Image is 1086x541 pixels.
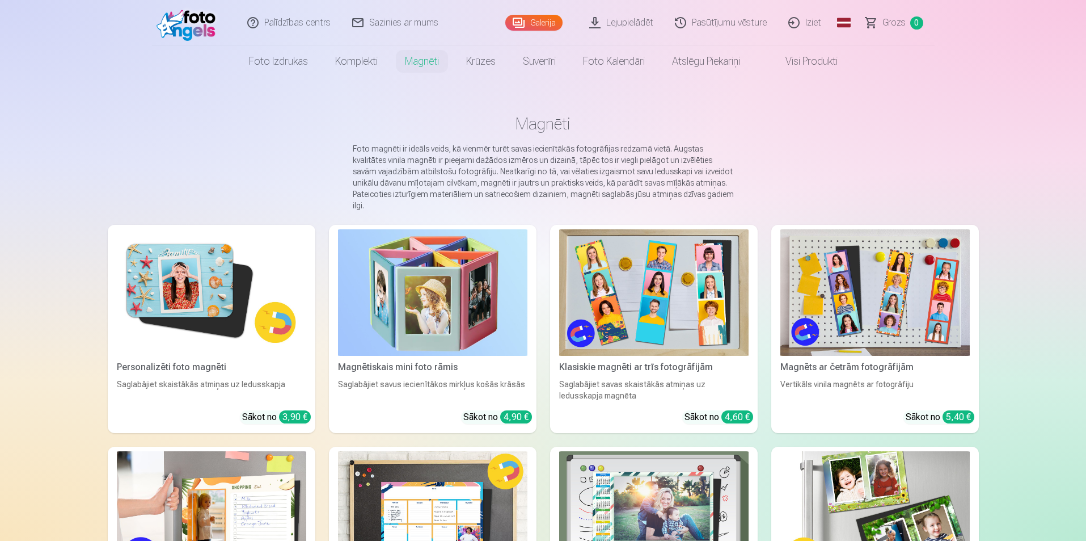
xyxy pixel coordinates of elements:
span: 0 [910,16,923,30]
div: Sākot no [242,410,311,424]
a: Klasiskie magnēti ar trīs fotogrāfijāmKlasiskie magnēti ar trīs fotogrāfijāmSaglabājiet savas ska... [550,225,758,433]
h1: Magnēti [117,114,970,134]
img: Magnētiskais mini foto rāmis [338,229,527,356]
div: Klasiskie magnēti ar trīs fotogrāfijām [555,360,753,374]
a: Magnēts ar četrām fotogrāfijāmMagnēts ar četrām fotogrāfijāmVertikāls vinila magnēts ar fotogrāfi... [771,225,979,433]
a: Suvenīri [509,45,569,77]
a: Visi produkti [754,45,851,77]
a: Krūzes [453,45,509,77]
a: Magnētiskais mini foto rāmisMagnētiskais mini foto rāmisSaglabājiet savus iecienītākos mirkļus ko... [329,225,536,433]
p: Foto magnēti ir ideāls veids, kā vienmēr turēt savas iecienītākās fotogrāfijas redzamā vietā. Aug... [353,143,734,211]
div: Vertikāls vinila magnēts ar fotogrāfiju [776,379,974,401]
a: Galerija [505,15,563,31]
div: Saglabājiet savus iecienītākos mirkļus košās krāsās [333,379,532,401]
div: 4,60 € [721,410,753,423]
div: Saglabājiet savas skaistākās atmiņas uz ledusskapja magnēta [555,379,753,401]
img: Magnēts ar četrām fotogrāfijām [780,229,970,356]
span: Grozs [882,16,906,30]
img: /fa1 [157,5,222,41]
img: Personalizēti foto magnēti [117,229,306,356]
a: Foto izdrukas [235,45,322,77]
img: Klasiskie magnēti ar trīs fotogrāfijām [559,229,749,356]
div: Personalizēti foto magnēti [112,360,311,374]
div: Sākot no [906,410,974,424]
a: Magnēti [391,45,453,77]
div: Saglabājiet skaistākās atmiņas uz ledusskapja [112,379,311,401]
a: Personalizēti foto magnētiPersonalizēti foto magnētiSaglabājiet skaistākās atmiņas uz ledusskapja... [108,225,315,433]
div: Magnētiskais mini foto rāmis [333,360,532,374]
div: 3,90 € [279,410,311,423]
a: Komplekti [322,45,391,77]
a: Atslēgu piekariņi [658,45,754,77]
div: 4,90 € [500,410,532,423]
div: Sākot no [684,410,753,424]
div: Magnēts ar četrām fotogrāfijām [776,360,974,374]
a: Foto kalendāri [569,45,658,77]
div: 5,40 € [943,410,974,423]
div: Sākot no [463,410,532,424]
